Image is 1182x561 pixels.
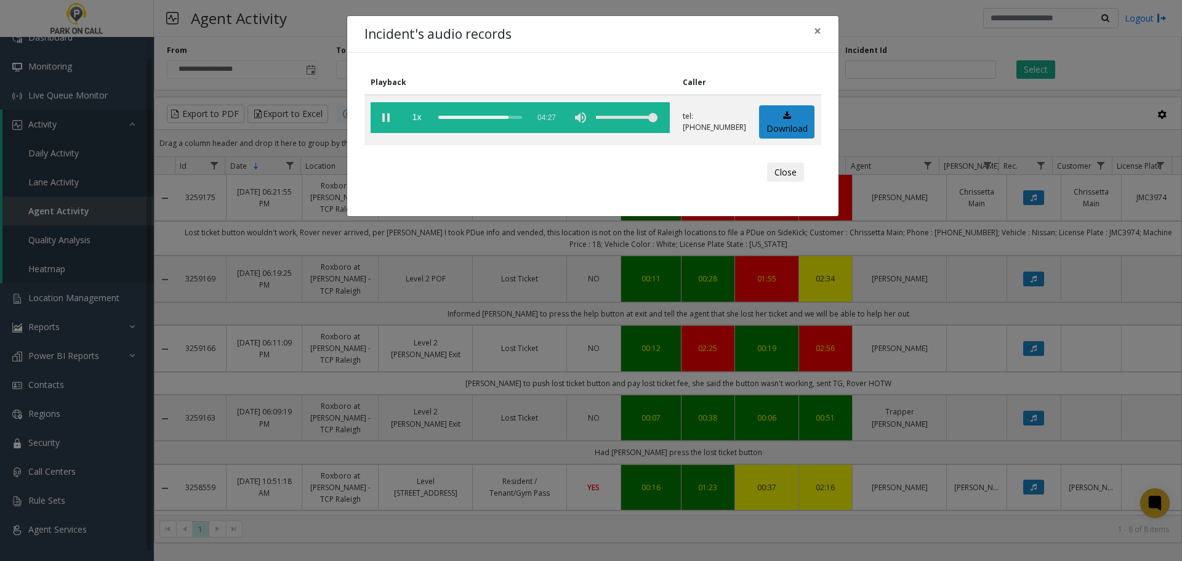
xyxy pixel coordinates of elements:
[596,102,657,133] div: volume level
[759,105,814,139] a: Download
[683,111,746,133] p: tel:[PHONE_NUMBER]
[438,102,522,133] div: scrub bar
[364,70,677,95] th: Playback
[401,102,432,133] span: playback speed button
[677,70,753,95] th: Caller
[814,22,821,39] span: ×
[805,16,830,46] button: Close
[767,163,804,182] button: Close
[364,25,512,44] h4: Incident's audio records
